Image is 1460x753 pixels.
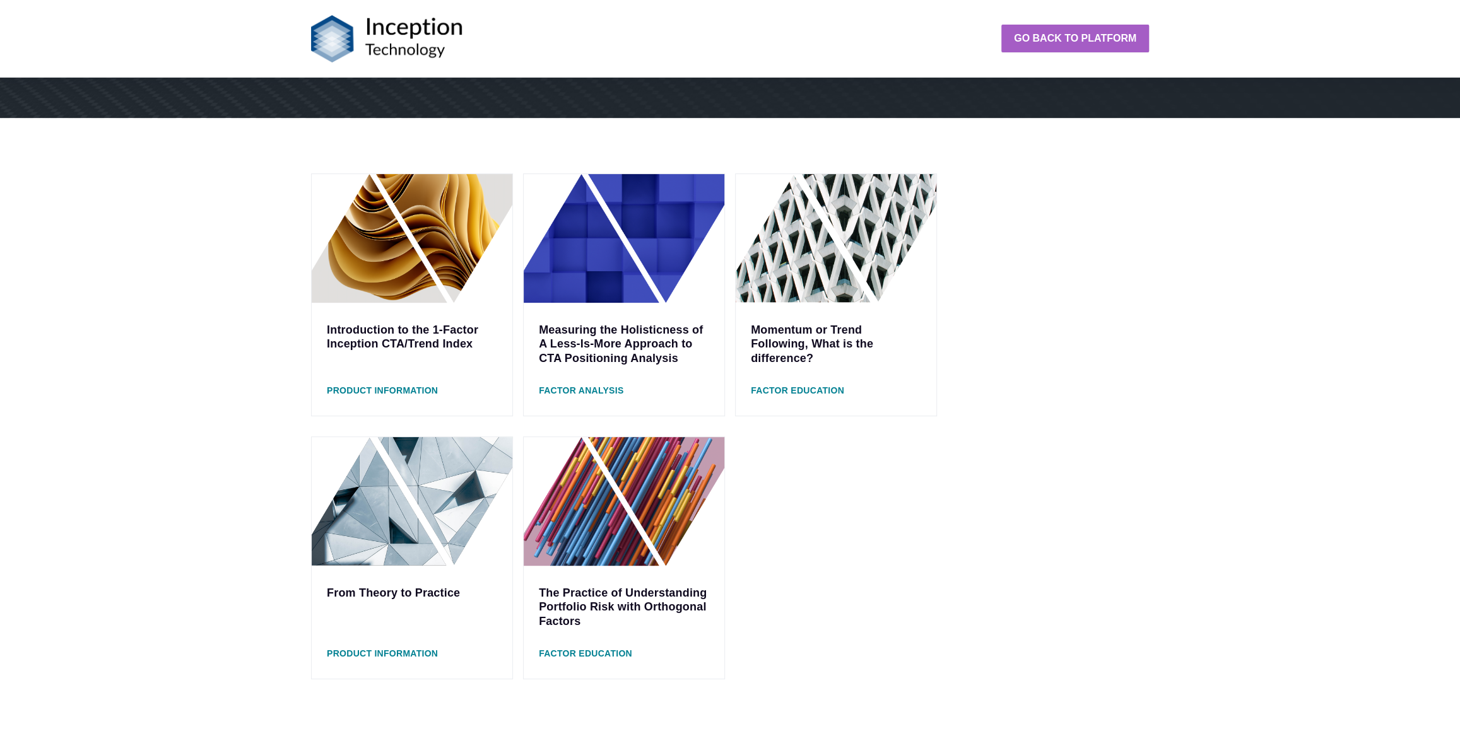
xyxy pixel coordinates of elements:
span: Factor Education [751,385,844,395]
a: Momentum or Trend Following, What is the difference? [751,324,873,365]
span: Product Information [327,648,438,658]
span: Factor Education [539,648,632,658]
a: The Practice of Understanding Portfolio Risk with Orthogonal Factors [539,587,707,627]
img: Less Is More [524,174,724,303]
a: From Theory to Practice [327,587,460,599]
img: Momentum and Trend Following [736,174,936,303]
a: Go back to platform [1001,25,1149,52]
span: Factor Analysis [539,385,623,395]
img: From Theory to Practice [312,437,512,566]
a: Introduction to the 1-Factor Inception CTA/Trend Index [327,324,478,351]
img: Product Information [312,174,512,303]
strong: Go back to platform [1014,33,1136,44]
img: Logo [311,15,462,62]
span: Product Information [327,385,438,395]
img: The Practice of Understanding Portfolio Risk with Orthogonal Factors [524,437,724,566]
a: Measuring the Holisticness of A Less-Is-More Approach to CTA Positioning Analysis [539,324,703,365]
